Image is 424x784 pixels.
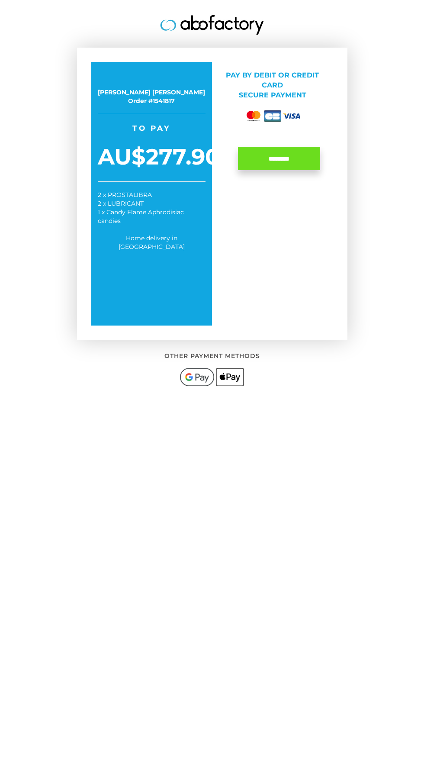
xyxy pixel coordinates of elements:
[264,110,281,121] img: cb.png
[98,123,206,133] span: To pay
[160,15,264,35] img: logo.jpg
[98,97,206,105] div: Order #1541817
[98,234,206,251] div: Home delivery in [GEOGRAPHIC_DATA]
[245,109,262,123] img: mastercard.png
[283,113,300,119] img: visa.png
[180,368,214,386] img: googlepay.png
[239,91,306,99] span: Secure payment
[98,190,206,225] div: 2 x PROSTALIBRA 2 x LUBRICANT 1 x Candy Flame Aphrodisiac candies
[98,88,206,97] div: [PERSON_NAME] [PERSON_NAME]
[56,353,368,359] h2: Other payment methods
[216,368,244,386] img: applepay.png
[98,141,206,173] span: AU$277.90
[218,71,327,100] p: Pay by Debit or credit card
